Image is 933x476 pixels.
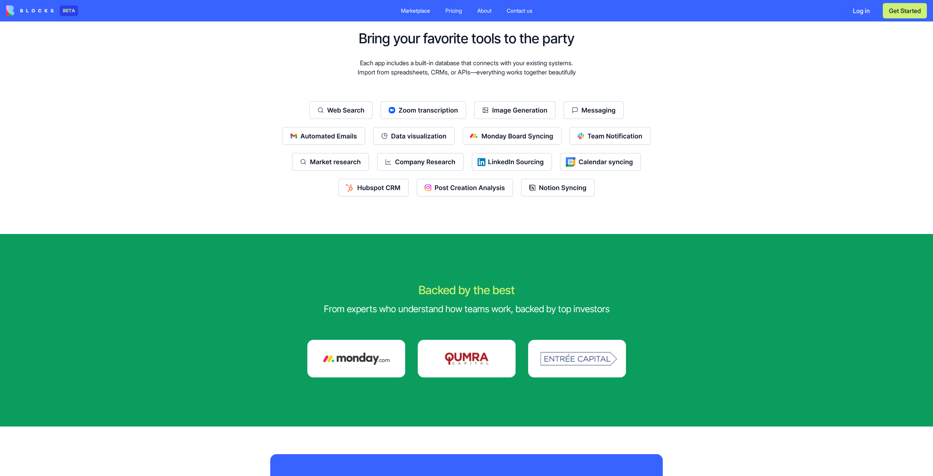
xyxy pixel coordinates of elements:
[6,5,54,16] img: logo
[445,7,462,15] div: Pricing
[319,303,614,315] h3: From experts who understand how teams work, backed by top investors
[319,283,614,297] h2: Backed by the best
[6,5,78,16] a: BETA
[471,4,498,18] a: About
[528,340,626,377] img: Entrée
[401,7,430,15] div: Marketplace
[846,3,877,18] button: Log in
[507,7,532,15] div: Contact us
[883,3,927,18] button: Get Started
[417,340,516,377] img: Qumra
[359,31,575,46] h2: Bring your favorite tools to the party
[60,5,78,16] div: BETA
[501,4,539,18] a: Contact us
[307,340,405,377] img: monday.com
[439,4,468,18] a: Pricing
[477,7,491,15] div: About
[356,58,577,77] p: Each app includes a built-in database that connects with your existing systems. Import from sprea...
[283,101,650,225] img: image
[395,4,436,18] a: Marketplace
